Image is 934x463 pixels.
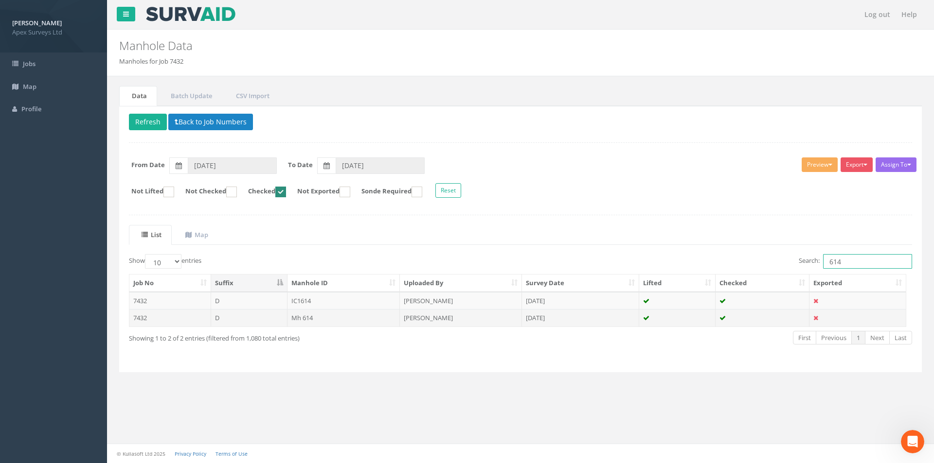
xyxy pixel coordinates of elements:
[400,292,522,309] td: [PERSON_NAME]
[336,157,425,174] input: To Date
[129,114,167,130] button: Refresh
[129,292,211,309] td: 7432
[81,327,114,334] span: Messages
[20,133,162,143] div: We'll be back online in 1 hour
[901,430,924,453] iframe: Intercom live chat
[352,187,422,197] label: Sonde Required
[211,274,287,292] th: Suffix: activate to sort column descending
[129,254,201,269] label: Show entries
[522,274,639,292] th: Survey Date: activate to sort column ascending
[400,309,522,326] td: [PERSON_NAME]
[522,292,639,309] td: [DATE]
[20,259,163,270] div: Creating Data Records
[841,157,873,172] button: Export
[119,39,786,52] h2: Manhole Data
[173,225,218,245] a: Map
[130,303,195,342] button: Help
[823,254,912,269] input: Search:
[816,331,852,345] a: Previous
[132,16,152,35] img: Profile image for Jimmy
[20,219,79,229] span: Search for help
[14,214,180,234] button: Search for help
[129,309,211,326] td: 7432
[20,178,175,198] button: Set up a call
[799,254,912,269] label: Search:
[19,86,175,102] p: How can we help?
[145,254,181,269] select: Showentries
[23,82,36,91] span: Map
[154,327,170,334] span: Help
[889,331,912,345] a: Last
[287,292,400,309] td: IC1614
[12,18,62,27] strong: [PERSON_NAME]
[20,277,163,288] div: Deleting Data
[21,327,43,334] span: Home
[802,157,838,172] button: Preview
[19,19,105,33] img: logo
[175,450,206,457] a: Privacy Policy
[14,238,180,256] div: Location Sketch
[287,187,350,197] label: Not Exported
[23,59,36,68] span: Jobs
[522,309,639,326] td: [DATE]
[400,274,522,292] th: Uploaded By: activate to sort column ascending
[129,330,447,343] div: Showing 1 to 2 of 2 entries (filtered from 1,080 total entries)
[14,256,180,274] div: Creating Data Records
[168,114,253,130] button: Back to Job Numbers
[117,450,165,457] small: © Kullasoft Ltd 2025
[122,187,174,197] label: Not Lifted
[185,230,208,239] uib-tab-heading: Map
[809,274,906,292] th: Exported: activate to sort column ascending
[20,122,162,133] div: Send us a message
[287,274,400,292] th: Manhole ID: activate to sort column ascending
[142,230,162,239] uib-tab-heading: List
[131,160,165,170] label: From Date
[119,57,183,66] li: Manholes for Job 7432
[876,157,916,172] button: Assign To
[129,225,172,245] a: List
[12,16,95,36] a: [PERSON_NAME] Apex Surveys Ltd
[211,309,287,326] td: D
[223,86,280,106] a: CSV Import
[167,16,185,33] div: Close
[129,274,211,292] th: Job No: activate to sort column ascending
[119,86,157,106] a: Data
[216,450,248,457] a: Terms of Use
[21,104,41,113] span: Profile
[176,187,237,197] label: Not Checked
[793,331,816,345] a: First
[188,157,277,174] input: From Date
[19,69,175,86] p: Hi [PERSON_NAME]
[14,274,180,292] div: Deleting Data
[10,114,185,151] div: Send us a messageWe'll be back online in 1 hour
[158,86,222,106] a: Batch Update
[20,164,175,174] div: Would it be easier to talk face to face?
[865,331,890,345] a: Next
[288,160,313,170] label: To Date
[287,309,400,326] td: Mh 614
[12,28,95,37] span: Apex Surveys Ltd
[65,303,129,342] button: Messages
[211,292,287,309] td: D
[238,187,286,197] label: Checked
[851,331,865,345] a: 1
[435,183,461,198] button: Reset
[639,274,716,292] th: Lifted: activate to sort column ascending
[20,241,163,252] div: Location Sketch
[716,274,809,292] th: Checked: activate to sort column ascending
